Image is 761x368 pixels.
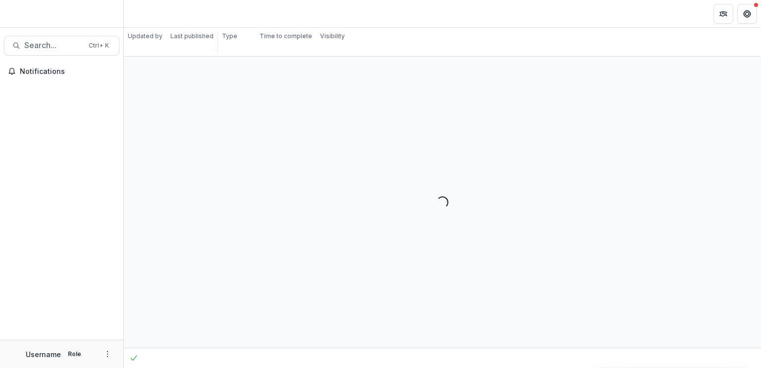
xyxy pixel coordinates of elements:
[713,4,733,24] button: Partners
[24,41,83,50] span: Search...
[102,348,113,360] button: More
[26,349,61,360] p: Username
[260,32,312,41] p: Time to complete
[320,32,345,41] p: Visibility
[222,32,237,41] p: Type
[4,36,119,56] button: Search...
[128,32,163,41] p: Updated by
[4,63,119,79] button: Notifications
[170,32,214,41] p: Last published
[20,67,115,76] span: Notifications
[65,350,84,359] p: Role
[87,40,111,51] div: Ctrl + K
[737,4,757,24] button: Get Help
